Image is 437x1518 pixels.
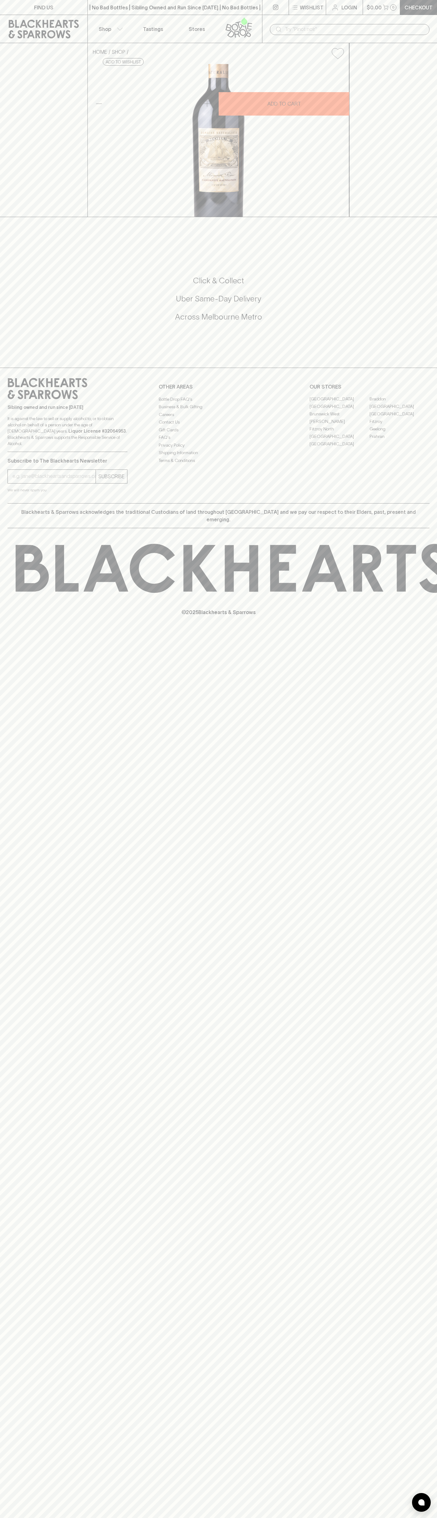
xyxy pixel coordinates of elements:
p: SUBSCRIBE [98,473,125,480]
a: [PERSON_NAME] [310,418,370,425]
h5: Click & Collect [7,275,430,286]
p: Shop [99,25,111,33]
p: ADD TO CART [267,100,301,107]
a: [GEOGRAPHIC_DATA] [310,433,370,440]
a: Tastings [131,15,175,43]
p: Stores [189,25,205,33]
a: Fitzroy North [310,425,370,433]
h5: Uber Same-Day Delivery [7,294,430,304]
p: Login [341,4,357,11]
p: 0 [392,6,395,9]
a: [GEOGRAPHIC_DATA] [310,440,370,448]
img: 38986.png [88,64,349,217]
a: Geelong [370,425,430,433]
button: ADD TO CART [219,92,349,116]
input: Try "Pinot noir" [285,24,425,34]
button: Shop [88,15,132,43]
a: Prahran [370,433,430,440]
p: $0.00 [367,4,382,11]
p: OUR STORES [310,383,430,390]
a: Braddon [370,395,430,403]
a: Stores [175,15,219,43]
a: [GEOGRAPHIC_DATA] [310,403,370,410]
strong: Liquor License #32064953 [68,429,126,434]
p: OTHER AREAS [159,383,279,390]
a: Careers [159,411,279,418]
p: FIND US [34,4,53,11]
input: e.g. jane@blackheartsandsparrows.com.au [12,471,96,481]
img: bubble-icon [418,1499,425,1506]
a: Contact Us [159,419,279,426]
h5: Across Melbourne Metro [7,312,430,322]
a: Terms & Conditions [159,457,279,464]
button: Add to wishlist [103,58,144,66]
a: FAQ's [159,434,279,441]
p: Tastings [143,25,163,33]
p: Blackhearts & Sparrows acknowledges the traditional Custodians of land throughout [GEOGRAPHIC_DAT... [12,508,425,523]
p: Checkout [405,4,433,11]
a: Privacy Policy [159,441,279,449]
a: [GEOGRAPHIC_DATA] [370,410,430,418]
button: SUBSCRIBE [96,470,127,483]
a: [GEOGRAPHIC_DATA] [310,395,370,403]
p: It is against the law to sell or supply alcohol to, or to obtain alcohol on behalf of a person un... [7,415,127,447]
a: [GEOGRAPHIC_DATA] [370,403,430,410]
p: Sibling owned and run since [DATE] [7,404,127,410]
p: Subscribe to The Blackhearts Newsletter [7,457,127,464]
a: Brunswick West [310,410,370,418]
a: Gift Cards [159,426,279,434]
button: Add to wishlist [329,46,346,62]
a: Bottle Drop FAQ's [159,395,279,403]
p: Wishlist [300,4,324,11]
a: Fitzroy [370,418,430,425]
a: HOME [93,49,107,55]
div: Call to action block [7,251,430,355]
a: SHOP [112,49,125,55]
a: Business & Bulk Gifting [159,403,279,411]
p: We will never spam you [7,487,127,493]
a: Shipping Information [159,449,279,457]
